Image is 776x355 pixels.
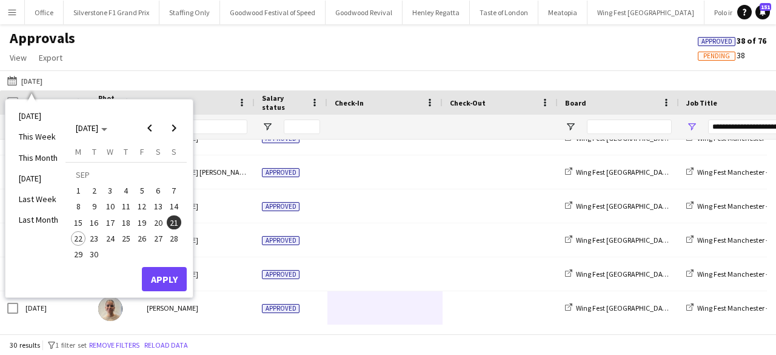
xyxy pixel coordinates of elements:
span: T [124,146,128,157]
span: Photo [98,93,118,112]
button: 12-09-2025 [134,198,150,214]
a: View [5,50,32,66]
button: 19-09-2025 [134,214,150,230]
a: Wing Fest [GEOGRAPHIC_DATA] [565,201,673,211]
a: Export [34,50,67,66]
span: Wing Fest [GEOGRAPHIC_DATA] [576,167,673,177]
button: Silverstone F1 Grand Prix [64,1,159,24]
li: [DATE] [12,106,65,126]
li: This Week [12,126,65,147]
span: 24 [103,231,118,246]
span: 29 [71,247,85,262]
li: [DATE] [12,168,65,189]
span: 5 [135,183,149,198]
span: Approved [262,236,299,245]
span: 151 [760,3,771,11]
span: Approved [262,304,299,313]
button: 26-09-2025 [134,231,150,246]
button: 01-09-2025 [70,183,86,198]
button: 05-09-2025 [134,183,150,198]
button: Staffing Only [159,1,220,24]
button: Polo in the Park [704,1,771,24]
span: Board [565,98,586,107]
button: Reload data [142,339,190,352]
a: Wing Fest [GEOGRAPHIC_DATA] [565,303,673,313]
span: 16 [87,215,102,230]
button: Open Filter Menu [686,121,697,132]
button: 23-09-2025 [86,231,102,246]
button: Remove filters [87,339,142,352]
span: Salary status [262,93,306,112]
span: Check-Out [450,98,486,107]
span: Name [147,98,166,107]
span: S [172,146,176,157]
span: Export [39,52,62,63]
button: Office [25,1,64,24]
span: 14 [167,199,181,214]
span: Approved [262,270,299,279]
button: Previous month [138,116,162,140]
button: 08-09-2025 [70,198,86,214]
button: Meatopia [538,1,587,24]
span: 11 [119,199,133,214]
button: 24-09-2025 [102,231,118,246]
button: Open Filter Menu [262,121,273,132]
span: 10 [103,199,118,214]
div: [PERSON_NAME] [PERSON_NAME] [139,155,255,189]
button: 11-09-2025 [118,198,134,214]
button: Goodwood Revival [326,1,403,24]
span: Pending [703,52,730,60]
li: This Month [12,147,65,168]
button: 10-09-2025 [102,198,118,214]
a: Wing Fest [GEOGRAPHIC_DATA] [565,269,673,279]
button: 30-09-2025 [86,246,102,262]
span: Wing Fest [GEOGRAPHIC_DATA] [576,235,673,245]
button: 07-09-2025 [166,183,182,198]
button: 29-09-2025 [70,246,86,262]
span: 3 [103,183,118,198]
span: 12 [135,199,149,214]
button: 13-09-2025 [150,198,166,214]
span: Wing Fest [GEOGRAPHIC_DATA] [576,201,673,211]
span: W [107,146,113,157]
div: [PERSON_NAME] [139,291,255,325]
span: M [75,146,81,157]
span: 27 [151,231,166,246]
span: Job Title [686,98,717,107]
td: SEP [70,167,182,183]
span: 21 [167,215,181,230]
span: 23 [87,231,102,246]
a: 151 [755,5,770,19]
span: 15 [71,215,85,230]
button: 28-09-2025 [166,231,182,246]
span: Check-In [335,98,364,107]
span: 8 [71,199,85,214]
span: 7 [167,183,181,198]
button: Open Filter Menu [565,121,576,132]
button: 09-09-2025 [86,198,102,214]
button: 16-09-2025 [86,214,102,230]
span: 30 [87,247,102,262]
button: 04-09-2025 [118,183,134,198]
span: 6 [151,183,166,198]
button: [DATE] [5,73,45,88]
span: Wing Fest [GEOGRAPHIC_DATA] [576,269,673,279]
li: Last Week [12,189,65,209]
button: Apply [142,267,187,291]
span: 38 [698,50,745,61]
span: 17 [103,215,118,230]
div: [PERSON_NAME] [139,189,255,223]
div: [PERSON_NAME] [139,257,255,291]
span: 26 [135,231,149,246]
button: 17-09-2025 [102,214,118,230]
span: 18 [119,215,133,230]
button: 21-09-2025 [166,214,182,230]
button: 27-09-2025 [150,231,166,246]
button: Choose month and year [71,117,112,139]
span: 4 [119,183,133,198]
button: Goodwood Festival of Speed [220,1,326,24]
button: 02-09-2025 [86,183,102,198]
input: Name Filter Input [169,120,247,134]
span: Approved [262,202,299,211]
span: Approved [701,38,732,46]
